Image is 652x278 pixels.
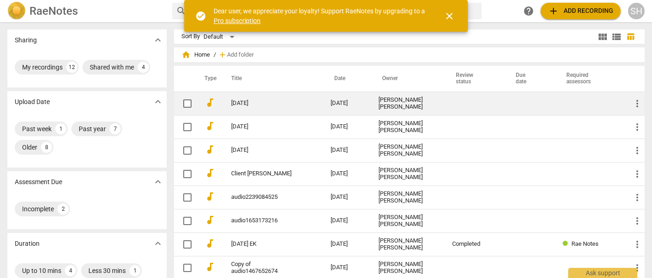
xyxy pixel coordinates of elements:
span: Add recording [548,6,613,17]
span: audiotrack [204,238,215,249]
a: [DATE] [231,100,297,107]
div: [PERSON_NAME] [PERSON_NAME] [378,167,437,181]
a: LogoRaeNotes [7,2,165,20]
span: audiotrack [204,191,215,202]
span: add [218,50,227,59]
td: [DATE] [323,92,371,115]
div: Ask support [568,268,637,278]
button: Table view [623,30,637,44]
span: audiotrack [204,121,215,132]
div: 1 [55,123,66,134]
th: Type [197,66,220,92]
span: more_vert [632,168,643,180]
span: home [181,50,191,59]
span: table_chart [626,32,635,41]
span: more_vert [632,192,643,203]
button: Upload [541,3,621,19]
th: Owner [371,66,445,92]
div: Dear user, we appreciate your loyalty! Support RaeNotes by upgrading to a [214,6,427,25]
img: Logo [7,2,26,20]
span: more_vert [632,145,643,156]
div: 2 [58,203,69,214]
div: Older [22,143,37,152]
span: more_vert [632,122,643,133]
span: more_vert [632,262,643,273]
h2: RaeNotes [29,5,78,17]
div: [PERSON_NAME] [PERSON_NAME] [378,261,437,275]
td: [DATE] [323,185,371,209]
span: Rae Notes [571,240,599,247]
td: [DATE] [323,139,371,162]
div: Incomplete [22,204,54,214]
div: [PERSON_NAME] [PERSON_NAME] [378,191,437,204]
span: view_list [611,31,622,42]
th: Review status [445,66,505,92]
td: [DATE] [323,209,371,232]
span: audiotrack [204,168,215,179]
a: [DATE] EK [231,241,297,248]
a: audio1653173216 [231,217,297,224]
div: Past week [22,124,52,133]
button: Show more [151,95,165,109]
th: Required assessors [555,66,624,92]
span: expand_more [152,35,163,46]
div: Past year [79,124,106,133]
span: view_module [597,31,608,42]
span: Home [181,50,210,59]
div: Sort By [181,33,200,40]
div: [PERSON_NAME] [PERSON_NAME] [378,144,437,157]
span: Add folder [227,52,254,58]
a: audio2239084525 [231,194,297,201]
th: Due date [505,66,556,92]
th: Date [323,66,371,92]
button: Close [438,5,460,27]
span: check_circle [195,11,206,22]
a: Copy of audio1467652674 [231,261,297,275]
div: Shared with me [90,63,134,72]
div: Less 30 mins [88,266,126,275]
div: [PERSON_NAME] [PERSON_NAME] [378,214,437,228]
button: Show more [151,33,165,47]
button: SH [628,3,645,19]
div: Up to 10 mins [22,266,61,275]
a: Help [520,3,537,19]
a: [DATE] [231,123,297,130]
div: Completed [452,241,497,248]
button: Tile view [596,30,610,44]
span: Review status: completed [563,240,571,247]
span: audiotrack [204,261,215,272]
a: [DATE] [231,147,297,154]
span: expand_more [152,176,163,187]
span: audiotrack [204,144,215,155]
div: 4 [138,62,149,73]
span: help [523,6,534,17]
div: My recordings [22,63,63,72]
p: Sharing [15,35,37,45]
a: Client [PERSON_NAME] [231,170,297,177]
div: [PERSON_NAME] [PERSON_NAME] [378,97,437,110]
span: / [214,52,216,58]
td: [DATE] [323,115,371,139]
div: 12 [66,62,77,73]
button: Show more [151,175,165,189]
span: more_vert [632,215,643,226]
div: 7 [110,123,121,134]
span: expand_more [152,238,163,249]
p: Upload Date [15,97,50,107]
div: 1 [129,265,140,276]
span: close [444,11,455,22]
td: [DATE] [323,232,371,256]
div: Default [204,29,238,44]
th: Title [220,66,323,92]
td: [DATE] [323,162,371,185]
span: audiotrack [204,214,215,226]
div: 8 [41,142,52,153]
p: Duration [15,239,40,249]
span: more_vert [632,98,643,109]
button: List view [610,30,623,44]
button: Show more [151,237,165,250]
span: add [548,6,559,17]
div: 4 [65,265,76,276]
div: [PERSON_NAME] [PERSON_NAME] [378,237,437,251]
p: Assessment Due [15,177,62,187]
